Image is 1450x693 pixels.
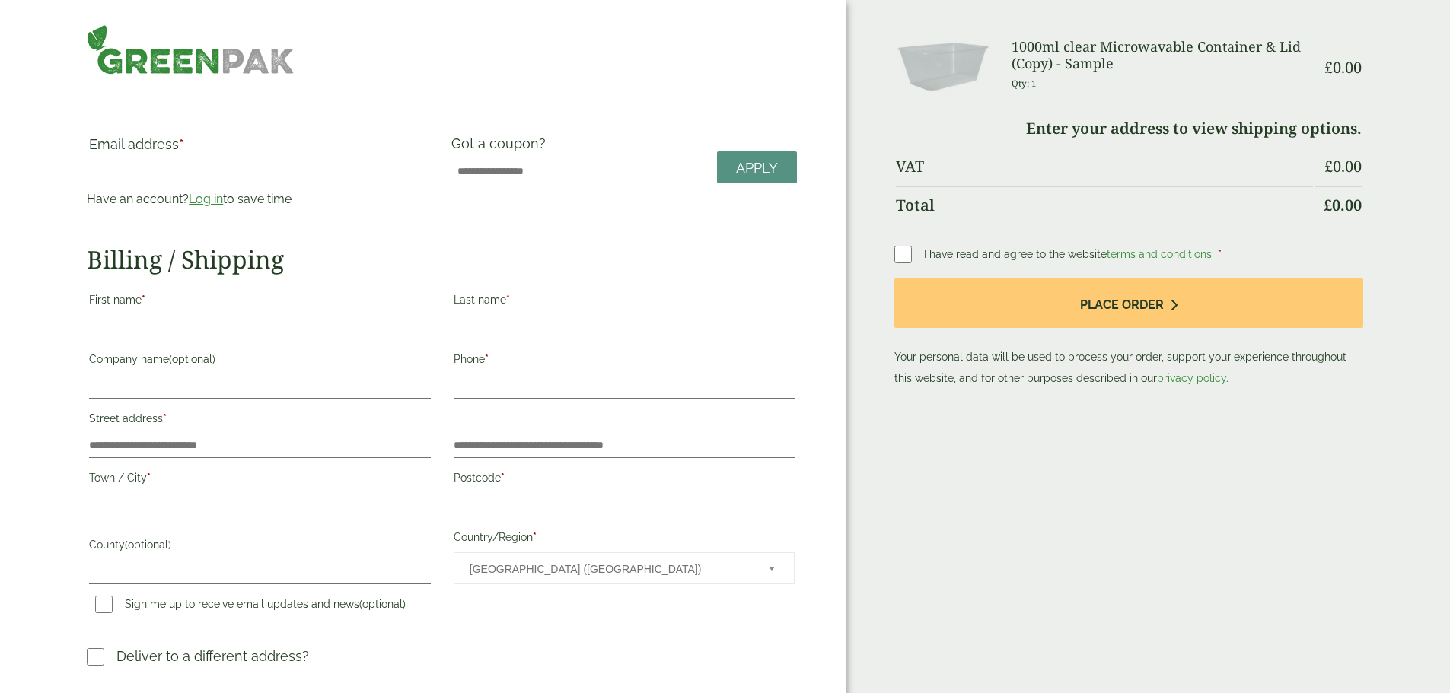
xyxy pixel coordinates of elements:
label: Street address [89,408,430,434]
span: (optional) [359,598,406,610]
abbr: required [1218,248,1222,260]
label: Last name [454,289,795,315]
span: I have read and agree to the website [924,248,1215,260]
a: Apply [717,151,797,184]
small: Qty: 1 [1012,78,1037,89]
span: United Kingdom (UK) [470,553,748,585]
abbr: required [179,136,183,152]
p: Your personal data will be used to process your order, support your experience throughout this we... [894,278,1362,389]
abbr: required [163,412,167,424]
h2: Billing / Shipping [87,245,797,274]
p: Deliver to a different address? [116,646,309,666]
a: Log in [189,192,223,206]
span: £ [1324,57,1333,78]
span: Apply [736,160,778,176]
label: First name [89,289,430,315]
span: £ [1324,156,1333,176]
p: Have an account? to save time [87,190,432,208]
span: (optional) [169,353,215,365]
button: Place order [894,278,1362,328]
th: Total [896,186,1312,224]
abbr: required [485,353,489,365]
label: Phone [454,348,795,374]
label: County [89,534,430,560]
bdi: 0.00 [1324,57,1362,78]
label: Town / City [89,467,430,493]
abbr: required [147,472,151,484]
abbr: required [533,531,537,543]
input: Sign me up to receive email updates and news(optional) [95,596,113,613]
a: privacy policy [1157,372,1226,384]
h3: 1000ml clear Microwavable Container & Lid (Copy) - Sample [1012,39,1313,72]
a: terms and conditions [1107,248,1212,260]
bdi: 0.00 [1324,195,1362,215]
span: (optional) [125,539,171,551]
span: Country/Region [454,552,795,584]
abbr: required [501,472,505,484]
label: Country/Region [454,526,795,552]
bdi: 0.00 [1324,156,1362,176]
abbr: required [142,294,145,306]
img: GreenPak Supplies [87,24,295,75]
span: £ [1324,195,1332,215]
label: Company name [89,348,430,374]
label: Got a coupon? [451,135,552,159]
abbr: required [506,294,510,306]
label: Email address [89,138,430,159]
th: VAT [896,148,1312,185]
label: Sign me up to receive email updates and news [89,598,412,615]
td: Enter your address to view shipping options. [896,110,1361,147]
label: Postcode [454,467,795,493]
